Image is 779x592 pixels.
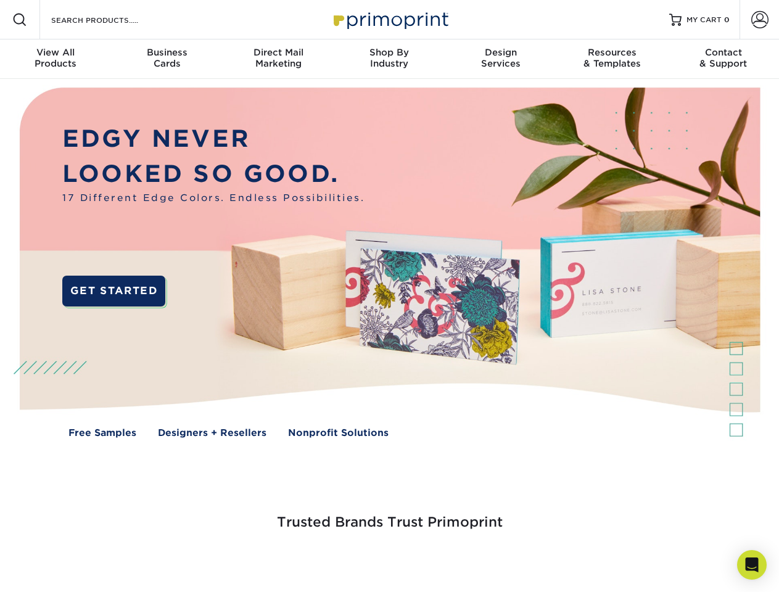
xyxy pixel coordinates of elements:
span: Direct Mail [223,47,334,58]
a: BusinessCards [111,39,222,79]
a: Resources& Templates [556,39,667,79]
a: GET STARTED [62,276,165,306]
span: 17 Different Edge Colors. Endless Possibilities. [62,191,365,205]
a: Shop ByIndustry [334,39,445,79]
p: LOOKED SO GOOD. [62,157,365,192]
div: & Support [668,47,779,69]
a: Nonprofit Solutions [288,426,389,440]
div: Industry [334,47,445,69]
a: DesignServices [445,39,556,79]
span: Design [445,47,556,58]
a: Free Samples [68,426,136,440]
span: Business [111,47,222,58]
span: 0 [724,15,730,24]
input: SEARCH PRODUCTS..... [50,12,170,27]
p: EDGY NEVER [62,121,365,157]
iframe: Google Customer Reviews [3,554,105,588]
a: Direct MailMarketing [223,39,334,79]
div: & Templates [556,47,667,69]
a: Contact& Support [668,39,779,79]
span: MY CART [686,15,722,25]
h3: Trusted Brands Trust Primoprint [29,485,751,545]
span: Resources [556,47,667,58]
div: Marketing [223,47,334,69]
div: Open Intercom Messenger [737,550,767,580]
a: Designers + Resellers [158,426,266,440]
div: Services [445,47,556,69]
img: Primoprint [328,6,451,33]
div: Cards [111,47,222,69]
span: Shop By [334,47,445,58]
span: Contact [668,47,779,58]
